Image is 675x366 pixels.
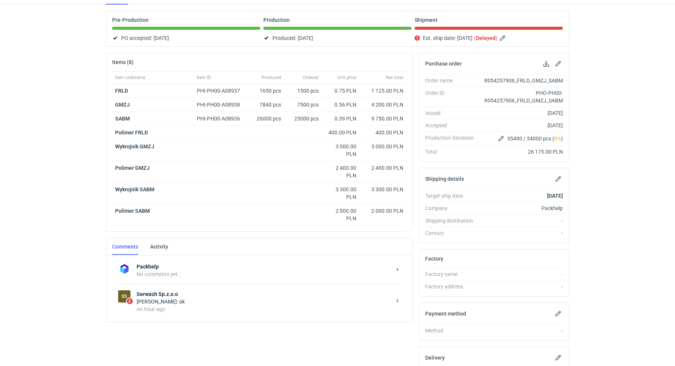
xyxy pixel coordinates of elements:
div: Total [425,148,480,156]
button: Edit shipping details [554,174,563,183]
strong: [DATE] [547,193,563,199]
button: Edit purchase order [554,59,563,68]
div: 3 300.00 PLN [362,186,403,193]
div: PHI-PH00-A08937 [197,87,247,95]
div: 2 000.00 PLN [325,207,356,222]
div: 3 300.00 PLN [325,186,356,201]
div: - [480,217,563,224]
div: 1650 pcs [250,84,284,98]
strong: Polimer FRLD [115,130,148,136]
span: [DATE] [154,34,169,43]
h2: Shipping details [425,176,464,182]
span: 2 [127,298,133,304]
div: [DATE] [480,122,563,129]
a: Comments [112,238,138,255]
div: PHI-PH00-A08938 [197,101,247,108]
div: 25000 pcs [284,112,322,126]
button: Download PO [542,59,551,68]
div: PHO-PH00-R054257906_FRLD_GMZJ_SABM [480,89,563,104]
div: Produced: [263,34,412,43]
a: Activity [150,238,168,255]
p: Pre-Production [112,17,149,23]
div: 1500 pcs [284,84,322,98]
div: R054257906_FRLD_GMZJ_SABM [480,77,563,84]
div: Contact [425,229,480,237]
div: 2 400.00 PLN [362,164,403,172]
div: PO accepted: [112,34,260,43]
div: - [480,229,563,237]
div: 0.39 PLN [325,115,356,122]
a: FRLD [115,88,128,94]
div: 0.56 PLN [325,101,356,108]
strong: SABM [115,116,130,122]
div: Method [425,327,480,334]
div: 0.75 PLN [325,87,356,95]
strong: Polimer SABM [115,208,150,214]
strong: Wykrojnik GMZJ [115,143,154,149]
div: Factory address [425,283,480,290]
div: 400.00 PLN [325,129,356,136]
em: ( [474,35,476,41]
figcaption: SS [118,290,131,303]
div: Accepted [425,122,480,129]
div: [PERSON_NAME]: ok [137,298,391,305]
div: Shipping destination [425,217,480,224]
img: Packhelp [118,263,131,275]
strong: Polimer GMZJ [115,165,150,171]
em: ) [496,35,497,41]
h2: Delivery [425,355,445,361]
div: Packhelp [480,204,563,212]
div: - [480,270,563,278]
div: 2 400.00 PLN [325,164,356,179]
a: GMZJ [115,102,130,108]
span: 35490 / 34000 pcs ( ) [507,135,563,142]
div: Company [425,204,480,212]
div: 7840 pcs [250,98,284,112]
div: Order name [425,77,480,84]
div: Issued [425,109,480,117]
div: 26 175.00 PLN [480,148,563,156]
span: Produced [261,75,281,81]
strong: Wykrojnik SABM [115,186,154,192]
span: Net total [386,75,403,81]
div: 3 000.00 PLN [362,143,403,150]
div: 9 750.00 PLN [362,115,403,122]
div: 1 125.00 PLN [362,87,403,95]
h2: Items (8) [112,59,134,65]
div: No comments yet... [137,270,391,278]
span: Item ID [197,75,211,81]
div: Serwach Sp.z.o.o [118,290,131,303]
h2: Purchase order [425,61,462,67]
p: Production [263,17,290,23]
div: Est. ship date: [415,34,563,43]
strong: Delayed [476,35,496,41]
div: 26000 pcs [250,112,284,126]
div: An hour ago [137,305,391,313]
div: 3 000.00 PLN [325,143,356,158]
button: Edit delivery details [554,353,563,362]
div: Target ship date [425,192,480,200]
span: Ordered [303,75,319,81]
h2: Payment method [425,311,466,317]
button: Edit production Deviation [497,134,506,143]
span: [DATE] [457,34,473,43]
p: Shipment [415,17,438,23]
button: Edit payment method [554,309,563,318]
span: [DATE] [298,34,313,43]
div: - [480,283,563,290]
div: 4 200.00 PLN [362,101,403,108]
strong: Packhelp [137,263,391,270]
div: Order ID [425,89,480,104]
div: 400.00 PLN [362,129,403,136]
div: 2 000.00 PLN [362,207,403,215]
strong: Serwach Sp.z.o.o [137,290,391,298]
span: Item nickname [115,75,145,81]
div: Factory name [425,270,480,278]
button: Edit estimated shipping date [499,34,508,43]
span: 6% [554,136,561,142]
span: Unit price [337,75,356,81]
div: PHI-PH00-A08936 [197,115,247,122]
